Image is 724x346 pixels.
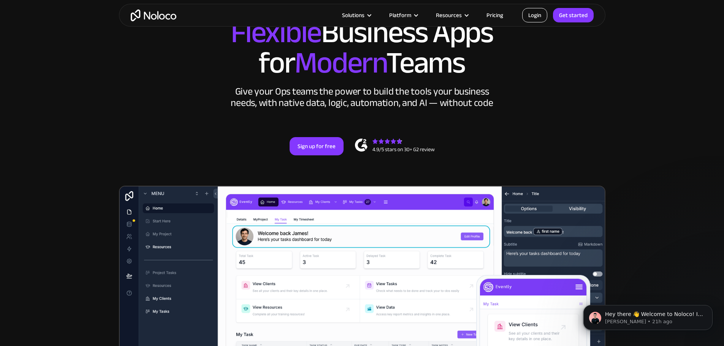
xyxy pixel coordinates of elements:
a: Pricing [477,10,513,20]
a: Sign up for free [290,137,344,155]
div: Platform [389,10,411,20]
a: Get started [553,8,594,22]
div: Platform [380,10,426,20]
div: Solutions [342,10,364,20]
a: home [131,9,176,21]
div: Give your Ops teams the power to build the tools your business needs, with native data, logic, au... [229,86,495,109]
div: Resources [436,10,462,20]
span: Modern [295,35,386,91]
span: Flexible [231,4,321,61]
a: Login [522,8,547,22]
div: Resources [426,10,477,20]
h2: Business Apps for Teams [127,17,598,78]
div: Solutions [333,10,380,20]
iframe: Intercom notifications message [572,289,724,342]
